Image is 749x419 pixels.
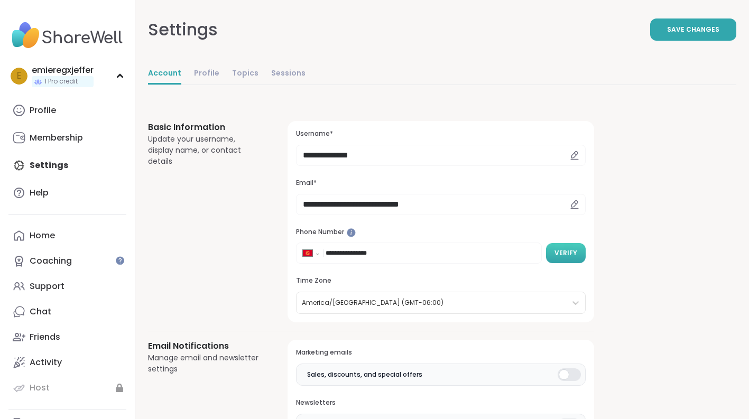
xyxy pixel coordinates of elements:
[8,375,126,401] a: Host
[148,121,262,134] h3: Basic Information
[148,340,262,352] h3: Email Notifications
[30,132,83,144] div: Membership
[271,63,306,85] a: Sessions
[296,129,586,138] h3: Username*
[32,64,94,76] div: emieregxjeffer
[30,357,62,368] div: Activity
[546,243,586,263] button: Verify
[30,331,60,343] div: Friends
[296,228,586,237] h3: Phone Number
[8,274,126,299] a: Support
[148,352,262,375] div: Manage email and newsletter settings
[8,223,126,248] a: Home
[30,281,64,292] div: Support
[30,382,50,394] div: Host
[296,179,586,188] h3: Email*
[8,125,126,151] a: Membership
[554,248,577,258] span: Verify
[232,63,258,85] a: Topics
[30,230,55,241] div: Home
[296,398,586,407] h3: Newsletters
[148,134,262,167] div: Update your username, display name, or contact details
[44,77,78,86] span: 1 Pro credit
[8,98,126,123] a: Profile
[30,255,72,267] div: Coaching
[8,17,126,54] img: ShareWell Nav Logo
[30,187,49,199] div: Help
[8,350,126,375] a: Activity
[30,306,51,318] div: Chat
[116,256,124,265] iframe: Spotlight
[667,25,719,34] span: Save Changes
[148,17,218,42] div: Settings
[17,69,21,83] span: e
[650,18,736,41] button: Save Changes
[307,370,422,379] span: Sales, discounts, and special offers
[148,63,181,85] a: Account
[8,180,126,206] a: Help
[30,105,56,116] div: Profile
[8,248,126,274] a: Coaching
[8,299,126,324] a: Chat
[296,348,586,357] h3: Marketing emails
[194,63,219,85] a: Profile
[8,324,126,350] a: Friends
[347,228,356,237] iframe: Spotlight
[296,276,586,285] h3: Time Zone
